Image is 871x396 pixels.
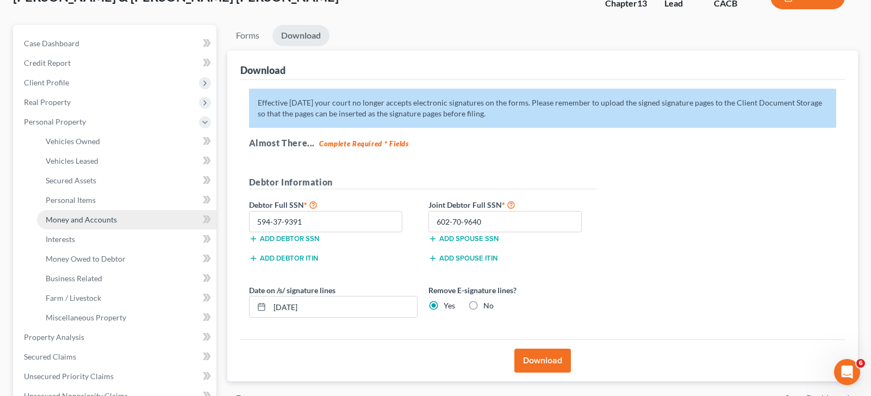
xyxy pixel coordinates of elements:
[46,137,100,146] span: Vehicles Owned
[46,274,102,283] span: Business Related
[249,211,403,233] input: XXX-XX-XXXX
[428,254,497,263] button: Add spouse ITIN
[46,176,96,185] span: Secured Assets
[46,156,98,165] span: Vehicles Leased
[514,349,571,373] button: Download
[319,139,409,148] strong: Complete Required * Fields
[37,151,216,171] a: Vehicles Leased
[249,137,837,150] h5: Almost There...
[444,300,455,311] label: Yes
[834,359,860,385] iframe: Intercom live chat
[37,269,216,288] a: Business Related
[15,367,216,386] a: Unsecured Priority Claims
[270,296,417,317] input: MM/DD/YYYY
[15,347,216,367] a: Secured Claims
[856,359,865,368] span: 6
[249,176,597,189] h5: Debtor Information
[24,332,84,342] span: Property Analysis
[249,284,335,296] label: Date on /s/ signature lines
[428,211,582,233] input: XXX-XX-XXXX
[244,198,423,211] label: Debtor Full SSN
[37,171,216,190] a: Secured Assets
[37,308,216,327] a: Miscellaneous Property
[428,234,499,243] button: Add spouse SSN
[272,25,329,46] a: Download
[24,39,79,48] span: Case Dashboard
[483,300,494,311] label: No
[37,210,216,230] a: Money and Accounts
[15,53,216,73] a: Credit Report
[46,195,96,205] span: Personal Items
[24,78,69,87] span: Client Profile
[24,58,71,67] span: Credit Report
[37,288,216,308] a: Farm / Livestock
[249,234,319,243] button: Add debtor SSN
[24,352,76,361] span: Secured Claims
[15,34,216,53] a: Case Dashboard
[46,234,75,244] span: Interests
[249,254,318,263] button: Add debtor ITIN
[37,249,216,269] a: Money Owed to Debtor
[46,215,117,224] span: Money and Accounts
[428,284,597,296] label: Remove E-signature lines?
[37,190,216,210] a: Personal Items
[249,89,837,128] p: Effective [DATE] your court no longer accepts electronic signatures on the forms. Please remember...
[46,293,101,302] span: Farm / Livestock
[24,97,71,107] span: Real Property
[46,254,126,263] span: Money Owed to Debtor
[227,25,268,46] a: Forms
[37,230,216,249] a: Interests
[37,132,216,151] a: Vehicles Owned
[24,117,86,126] span: Personal Property
[15,327,216,347] a: Property Analysis
[423,198,602,211] label: Joint Debtor Full SSN
[240,64,285,77] div: Download
[46,313,126,322] span: Miscellaneous Property
[24,372,114,381] span: Unsecured Priority Claims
